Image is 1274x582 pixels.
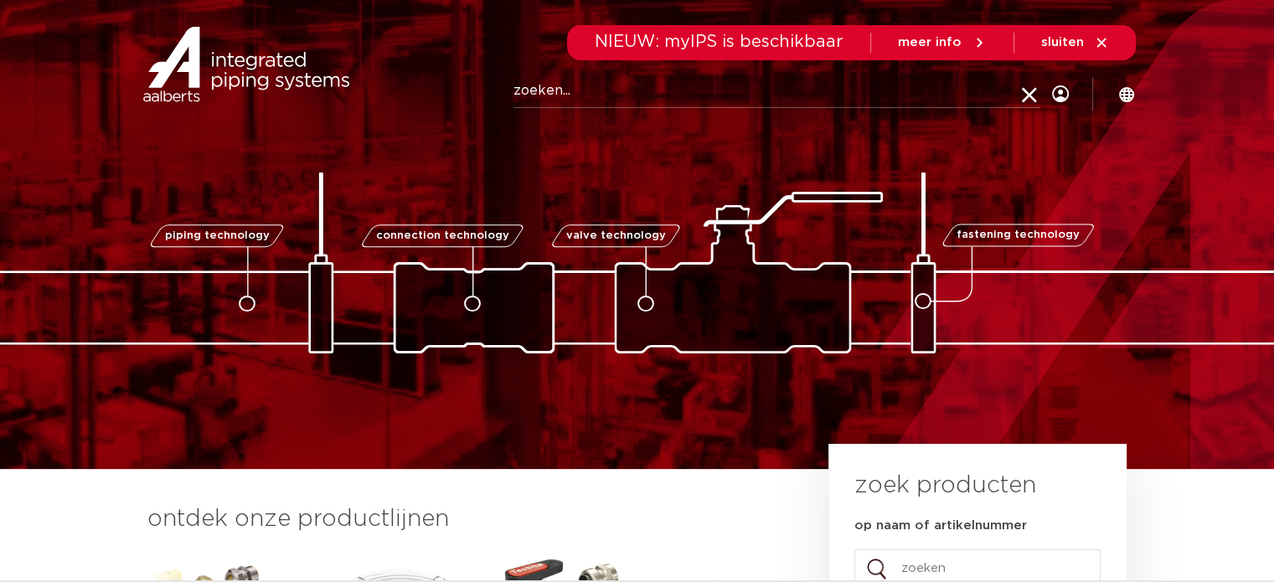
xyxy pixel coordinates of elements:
[957,230,1080,241] span: fastening technology
[1041,35,1109,50] a: sluiten
[1041,36,1084,49] span: sluiten
[854,518,1027,534] label: op naam of artikelnummer
[375,230,508,241] span: connection technology
[898,35,987,50] a: meer info
[1052,60,1069,128] div: my IPS
[147,502,772,536] h3: ontdek onze productlijnen
[854,469,1036,502] h3: zoek producten
[595,33,843,50] span: NIEUW: myIPS is beschikbaar
[566,230,666,241] span: valve technology
[898,36,962,49] span: meer info
[513,75,1040,108] input: zoeken...
[165,230,270,241] span: piping technology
